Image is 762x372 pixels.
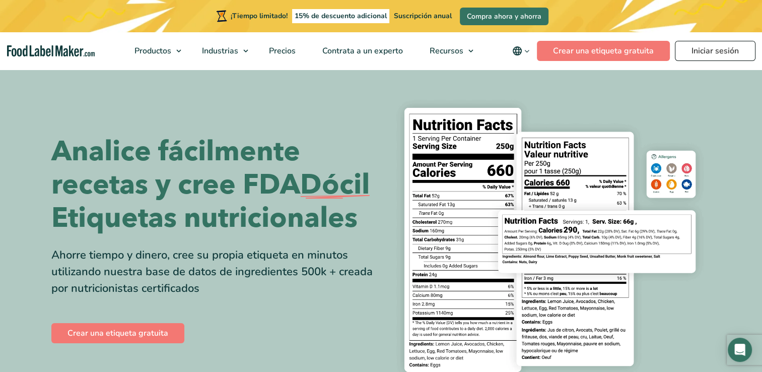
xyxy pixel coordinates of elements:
[51,199,358,237] font: Etiquetas nutricionales
[51,133,300,204] font: Analice fácilmente recetas y cree FDA
[394,11,452,21] span: Suscripción anual
[427,45,464,56] span: Recursos
[292,9,389,23] span: 15% de descuento adicional
[231,11,288,21] span: ¡Tiempo limitado!
[728,338,752,362] div: Abra Intercom Messenger
[537,41,670,61] a: Crear una etiqueta gratuita
[300,168,370,202] span: Dócil
[256,32,307,70] a: Precios
[131,45,172,56] span: Productos
[460,8,548,25] a: Compra ahora y ahorra
[417,32,478,70] a: Recursos
[319,45,404,56] span: Contrata a un experto
[199,45,239,56] span: Industrias
[309,32,414,70] a: Contrata a un experto
[51,323,184,343] a: Crear una etiqueta gratuita
[189,32,253,70] a: Industrias
[121,32,186,70] a: Productos
[266,45,297,56] span: Precios
[675,41,755,61] a: Iniciar sesión
[51,247,374,297] div: Ahorre tiempo y dinero, cree su propia etiqueta en minutos utilizando nuestra base de datos de in...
